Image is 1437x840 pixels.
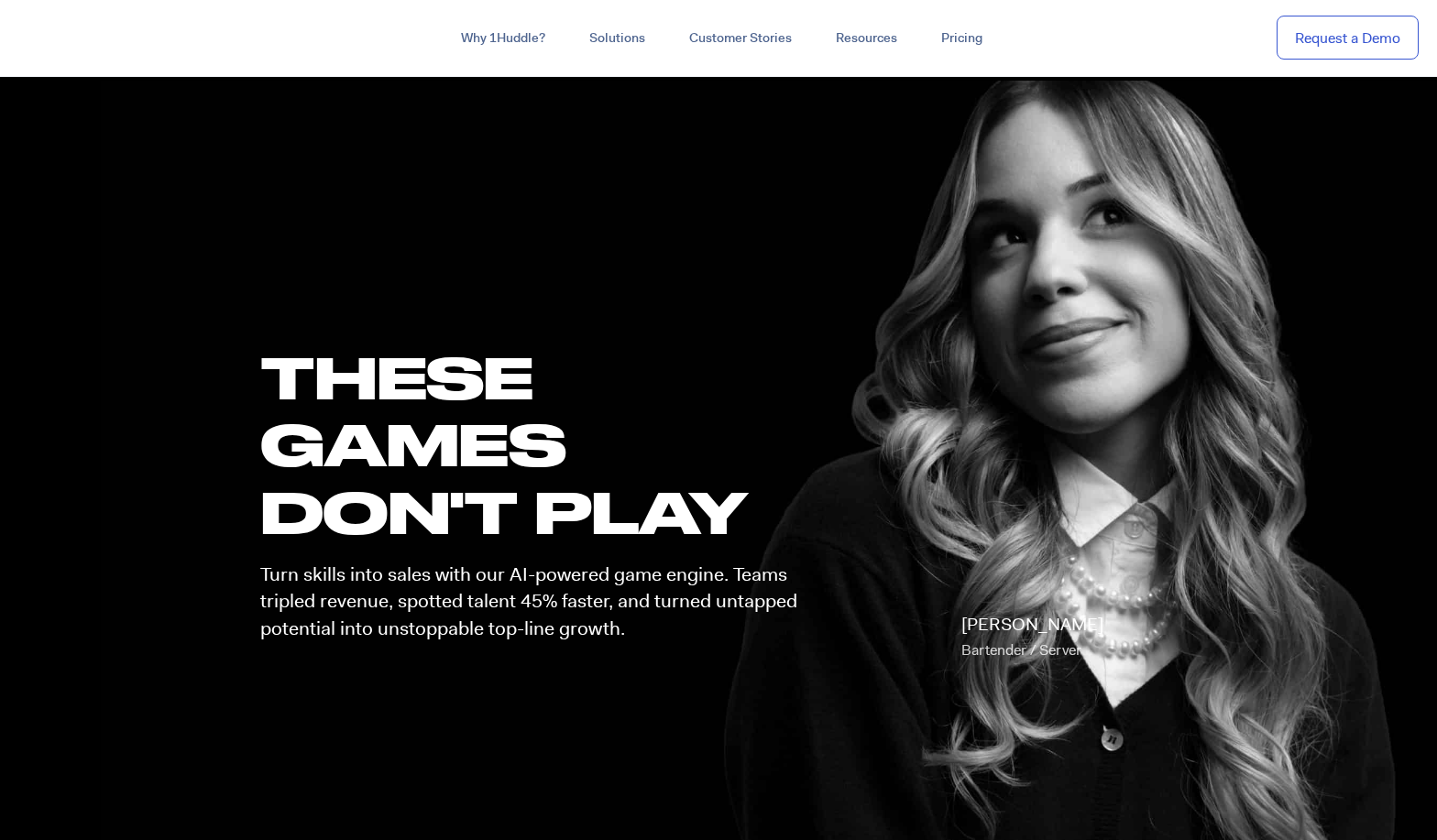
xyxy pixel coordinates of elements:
a: Resources [814,22,919,55]
h1: these GAMES DON'T PLAY [260,344,814,545]
a: Why 1Huddle? [439,22,567,55]
img: ... [18,20,149,55]
a: Solutions [567,22,667,55]
p: [PERSON_NAME] [961,612,1103,663]
a: Pricing [919,22,1004,55]
a: Customer Stories [667,22,814,55]
span: Bartender / Server [961,640,1081,660]
p: Turn skills into sales with our AI-powered game engine. Teams tripled revenue, spotted talent 45%... [260,562,814,642]
a: Request a Demo [1277,16,1419,60]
